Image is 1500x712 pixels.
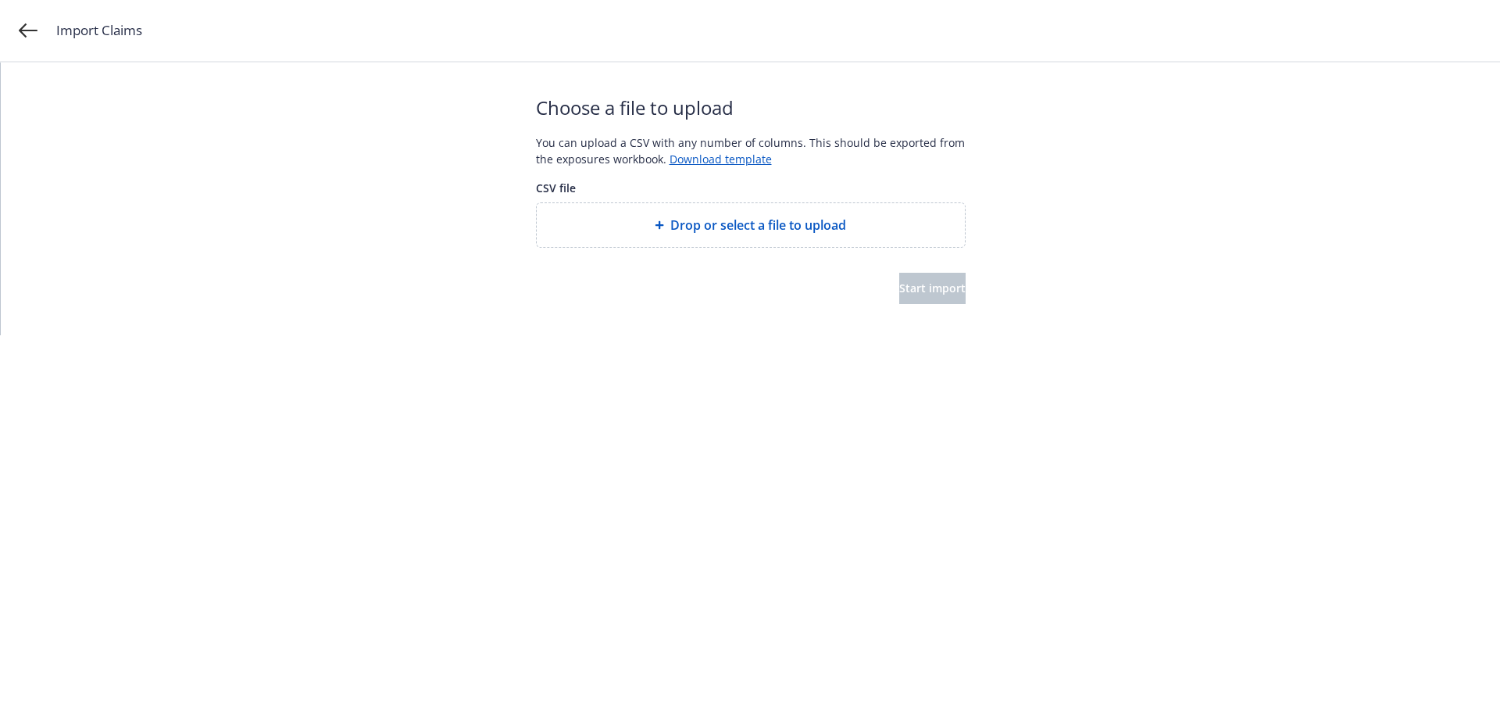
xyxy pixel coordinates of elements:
span: CSV file [536,180,966,196]
span: Start import [899,281,966,295]
span: Drop or select a file to upload [670,216,846,234]
button: Start import [899,273,966,304]
span: Choose a file to upload [536,94,966,122]
div: Drop or select a file to upload [536,202,966,248]
a: Download template [670,152,772,166]
div: You can upload a CSV with any number of columns. This should be exported from the exposures workb... [536,134,966,167]
span: Import Claims [56,20,142,41]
